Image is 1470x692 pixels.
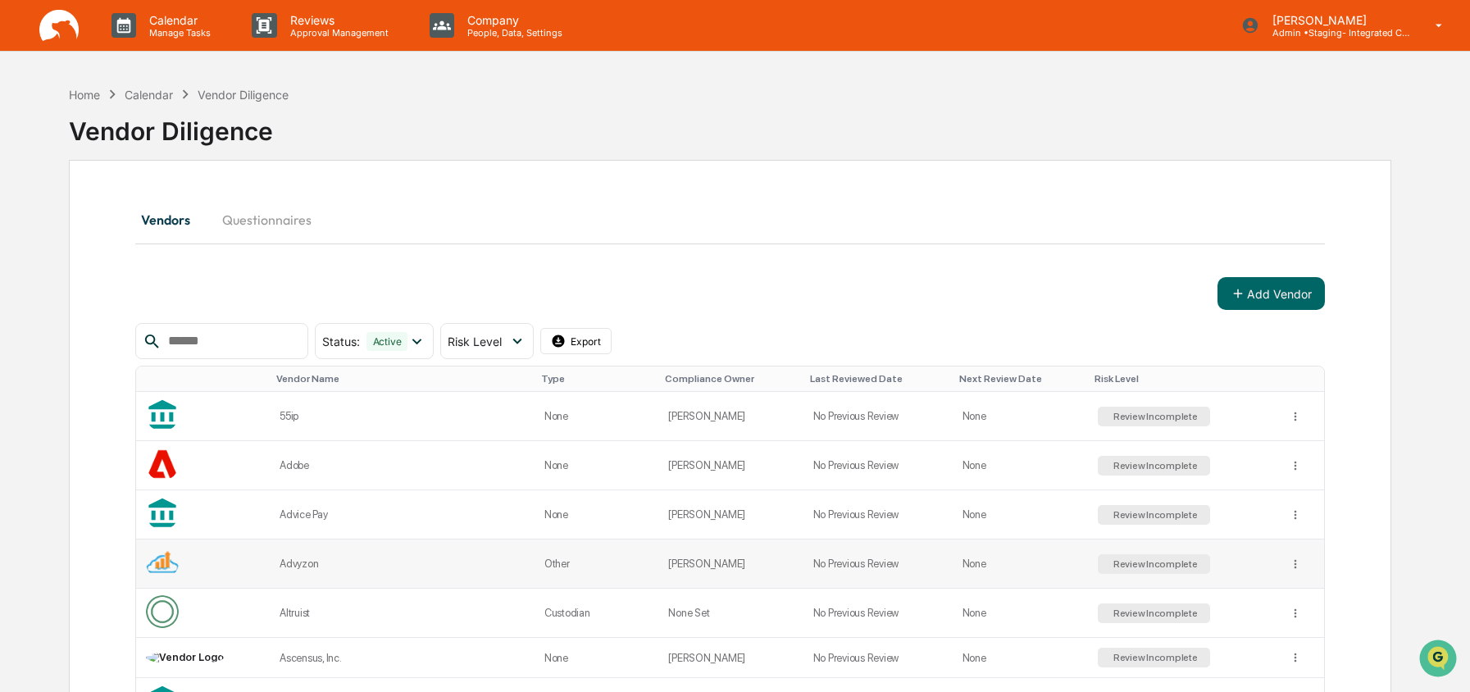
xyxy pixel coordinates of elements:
img: Vendor Logo [146,651,224,664]
span: Pylon [163,278,198,290]
button: Add Vendor [1217,277,1325,310]
td: None [953,539,1088,589]
p: How can we help? [16,34,298,61]
td: [PERSON_NAME] [658,638,803,678]
div: Toggle SortBy [276,373,528,385]
a: Powered byPylon [116,277,198,290]
img: Vendor Logo [146,448,179,480]
div: Adobe [280,459,525,471]
td: None [953,638,1088,678]
td: No Previous Review [803,490,953,539]
div: Review Incomplete [1110,411,1198,422]
p: Calendar [136,13,219,27]
td: None [953,392,1088,441]
td: None [953,490,1088,539]
td: No Previous Review [803,589,953,638]
div: Toggle SortBy [959,373,1081,385]
td: [PERSON_NAME] [658,490,803,539]
td: No Previous Review [803,539,953,589]
button: Vendors [135,200,209,239]
td: [PERSON_NAME] [658,539,803,589]
div: 🗄️ [119,208,132,221]
td: [PERSON_NAME] [658,392,803,441]
button: Questionnaires [209,200,325,239]
span: Status : [322,335,360,348]
div: Toggle SortBy [1095,373,1272,385]
p: People, Data, Settings [454,27,571,39]
img: 1746055101610-c473b297-6a78-478c-a979-82029cc54cd1 [16,125,46,155]
td: None [953,589,1088,638]
div: Active [366,332,408,351]
button: Export [540,328,612,354]
div: Home [69,88,100,102]
p: Manage Tasks [136,27,219,39]
iframe: Open customer support [1418,638,1462,682]
span: Risk Level [448,335,502,348]
div: Calendar [125,88,173,102]
td: None Set [658,589,803,638]
div: Toggle SortBy [1292,373,1318,385]
div: Advice Pay [280,508,525,521]
button: Start new chat [279,130,298,150]
a: 🗄️Attestations [112,200,210,230]
td: None [953,441,1088,490]
div: Advyzon [280,558,525,570]
td: None [535,490,659,539]
td: Custodian [535,589,659,638]
p: Approval Management [277,27,397,39]
td: No Previous Review [803,441,953,490]
div: We're available if you need us! [56,142,207,155]
div: Review Incomplete [1110,460,1198,471]
div: Review Incomplete [1110,608,1198,619]
div: Toggle SortBy [810,373,946,385]
a: 🔎Data Lookup [10,231,110,261]
td: [PERSON_NAME] [658,441,803,490]
span: Data Lookup [33,238,103,254]
div: Toggle SortBy [149,373,263,385]
p: Admin • Staging- Integrated Compliance Advisors [1259,27,1412,39]
div: Toggle SortBy [541,373,653,385]
div: 55ip [280,410,525,422]
div: 🔎 [16,239,30,253]
p: Reviews [277,13,397,27]
td: None [535,392,659,441]
div: Ascensus, Inc. [280,652,525,664]
div: Start new chat [56,125,269,142]
div: Vendor Diligence [69,103,1392,146]
div: Review Incomplete [1110,652,1198,663]
img: logo [39,10,79,42]
p: [PERSON_NAME] [1259,13,1412,27]
td: No Previous Review [803,638,953,678]
div: Review Incomplete [1110,509,1198,521]
td: None [535,441,659,490]
td: No Previous Review [803,392,953,441]
div: Review Incomplete [1110,558,1198,570]
img: Vendor Logo [146,595,179,628]
div: Vendor Diligence [198,88,289,102]
div: secondary tabs example [135,200,1324,239]
div: 🖐️ [16,208,30,221]
td: None [535,638,659,678]
a: 🖐️Preclearance [10,200,112,230]
p: Company [454,13,571,27]
div: Altruist [280,607,525,619]
div: Toggle SortBy [665,373,796,385]
td: Other [535,539,659,589]
span: Attestations [135,207,203,223]
span: Preclearance [33,207,106,223]
img: Vendor Logo [146,546,179,579]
